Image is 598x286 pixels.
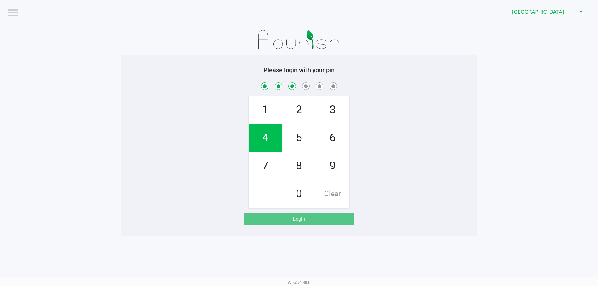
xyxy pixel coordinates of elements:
[249,96,282,124] span: 1
[316,96,349,124] span: 3
[512,8,572,16] span: [GEOGRAPHIC_DATA]
[126,66,472,74] h5: Please login with your pin
[249,124,282,152] span: 4
[316,180,349,208] span: Clear
[316,124,349,152] span: 6
[282,96,316,124] span: 2
[282,124,316,152] span: 5
[249,152,282,180] span: 7
[316,152,349,180] span: 9
[282,152,316,180] span: 8
[288,280,310,285] span: Web: v1.40.0
[282,180,316,208] span: 0
[576,7,585,18] button: Select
